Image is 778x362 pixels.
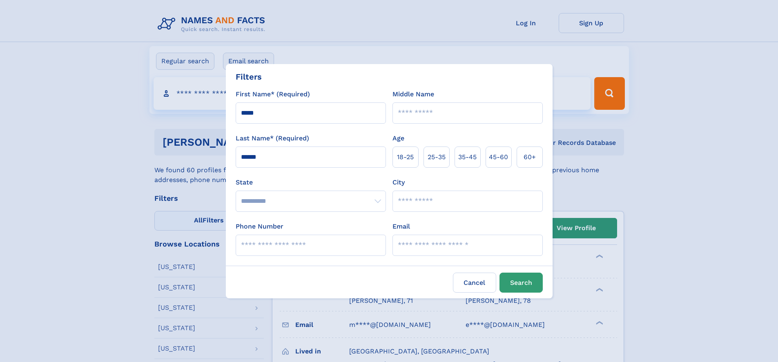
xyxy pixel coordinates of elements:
[392,133,404,143] label: Age
[392,222,410,231] label: Email
[236,71,262,83] div: Filters
[392,89,434,99] label: Middle Name
[453,273,496,293] label: Cancel
[499,273,543,293] button: Search
[428,152,446,162] span: 25‑35
[236,89,310,99] label: First Name* (Required)
[236,222,283,231] label: Phone Number
[397,152,414,162] span: 18‑25
[489,152,508,162] span: 45‑60
[236,178,386,187] label: State
[392,178,405,187] label: City
[458,152,477,162] span: 35‑45
[236,133,309,143] label: Last Name* (Required)
[524,152,536,162] span: 60+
